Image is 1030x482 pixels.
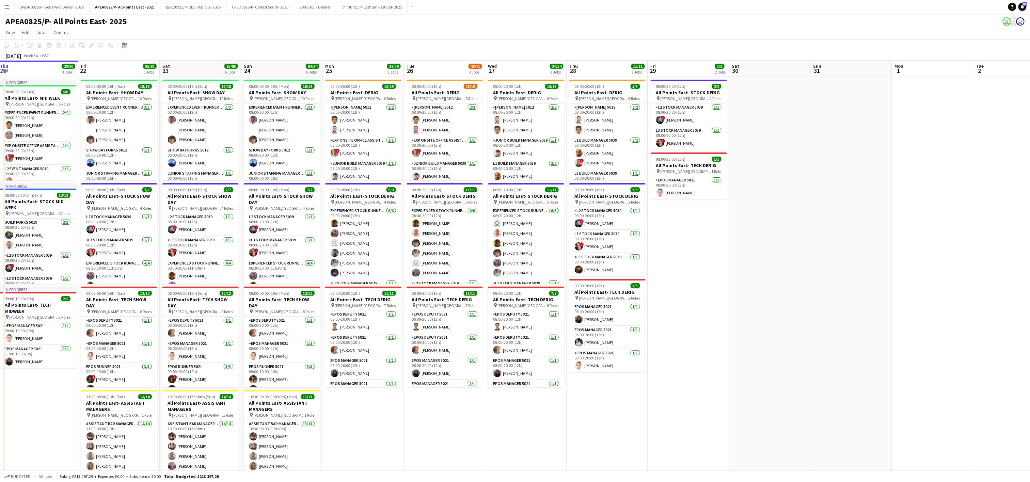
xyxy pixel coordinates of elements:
[226,0,294,14] button: CFSO0825/P- Carfest South- 2025
[11,474,31,479] span: Budgeted
[1016,17,1025,26] app-user-avatar: Suzanne Edwards
[294,0,336,14] button: 2007/100 - Debrief
[1010,17,1018,26] app-user-avatar: Grace Shorten
[1018,3,1027,11] a: 84
[22,53,39,58] span: Week 34
[51,28,72,37] a: Comms
[5,29,15,35] span: View
[14,0,90,14] button: GWDN0825/P- Gone Wild Devon- 2025
[36,29,47,35] span: Jobs
[336,0,408,14] button: LYTH0725/P- Lytham Festival- 2025
[22,29,30,35] span: Edit
[3,473,32,480] button: Budgeted
[164,474,219,479] span: Total Budgeted £213 197.29
[1003,17,1011,26] app-user-avatar: Elizabeth Ramirez Baca
[60,474,219,479] div: Salary £213 197.29 + Expenses £0.00 + Subsistence £0.00 =
[5,52,21,59] div: [DATE]
[1023,2,1027,6] span: 84
[34,28,49,37] a: Jobs
[90,0,160,14] button: APEA0825/P- All Points East- 2025
[53,29,69,35] span: Comms
[37,474,54,479] span: All jobs
[19,28,32,37] a: Edit
[42,53,49,58] div: BST
[160,0,226,14] button: BBC20925/P- BBC RADIO 2- 2025
[5,16,127,27] h1: APEA0825/P- All Points East- 2025
[3,28,18,37] a: View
